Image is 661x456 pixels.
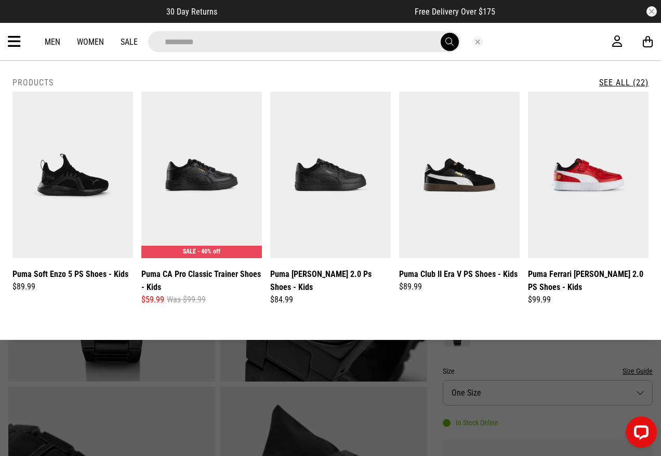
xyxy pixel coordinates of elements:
a: Puma Club II Era V PS Shoes - Kids [399,268,518,281]
a: Puma Ferrari [PERSON_NAME] 2.0 PS Shoes - Kids [528,268,649,294]
span: Free Delivery Over $175 [415,7,495,17]
a: Puma Soft Enzo 5 PS Shoes - Kids [12,268,128,281]
img: Puma Caven 2.0 Ps Shoes - Kids in Black [270,92,391,258]
div: $89.99 [399,281,520,293]
img: Puma Club Ii Era V Ps Shoes - Kids in Black [399,92,520,258]
img: Puma Ferrari Caven 2.0 Ps Shoes - Kids in Red [528,92,649,258]
button: Close search [472,36,483,47]
a: Sale [121,37,138,47]
span: - 40% off [197,248,220,255]
iframe: LiveChat chat widget [617,412,661,456]
a: See All (22) [599,78,649,87]
div: $84.99 [270,294,391,306]
img: Puma Soft Enzo 5 Ps Shoes - Kids in Black [12,92,133,258]
a: Puma [PERSON_NAME] 2.0 Ps Shoes - Kids [270,268,391,294]
img: Puma Ca Pro Classic Trainer Shoes - Kids in Black [141,92,262,258]
h2: Products [12,78,54,87]
a: Women [77,37,104,47]
div: $99.99 [528,294,649,306]
span: $59.99 [141,294,164,306]
span: 30 Day Returns [166,7,217,17]
iframe: Customer reviews powered by Trustpilot [238,6,394,17]
span: SALE [183,248,196,255]
div: $89.99 [12,281,133,293]
a: Men [45,37,60,47]
span: Was $99.99 [167,294,206,306]
a: Puma CA Pro Classic Trainer Shoes - Kids [141,268,262,294]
